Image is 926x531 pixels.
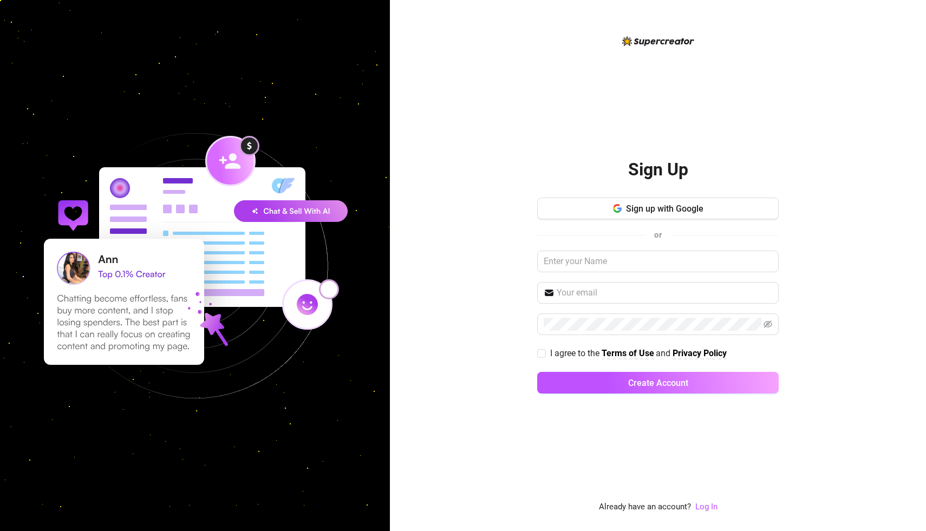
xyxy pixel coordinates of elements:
a: Privacy Policy [673,348,727,359]
span: or [654,230,662,240]
span: Create Account [628,378,688,388]
span: eye-invisible [764,320,772,329]
input: Your email [557,286,772,299]
h2: Sign Up [628,159,688,181]
span: and [656,348,673,358]
a: Log In [695,502,718,512]
a: Log In [695,501,718,514]
button: Create Account [537,372,779,394]
span: I agree to the [550,348,602,358]
button: Sign up with Google [537,198,779,219]
a: Terms of Use [602,348,654,359]
strong: Privacy Policy [673,348,727,358]
img: logo-BBDzfeDw.svg [622,36,694,46]
strong: Terms of Use [602,348,654,358]
img: signup-background-D0MIrEPF.svg [8,78,382,453]
input: Enter your Name [537,251,779,272]
span: Already have an account? [599,501,691,514]
span: Sign up with Google [626,204,703,214]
